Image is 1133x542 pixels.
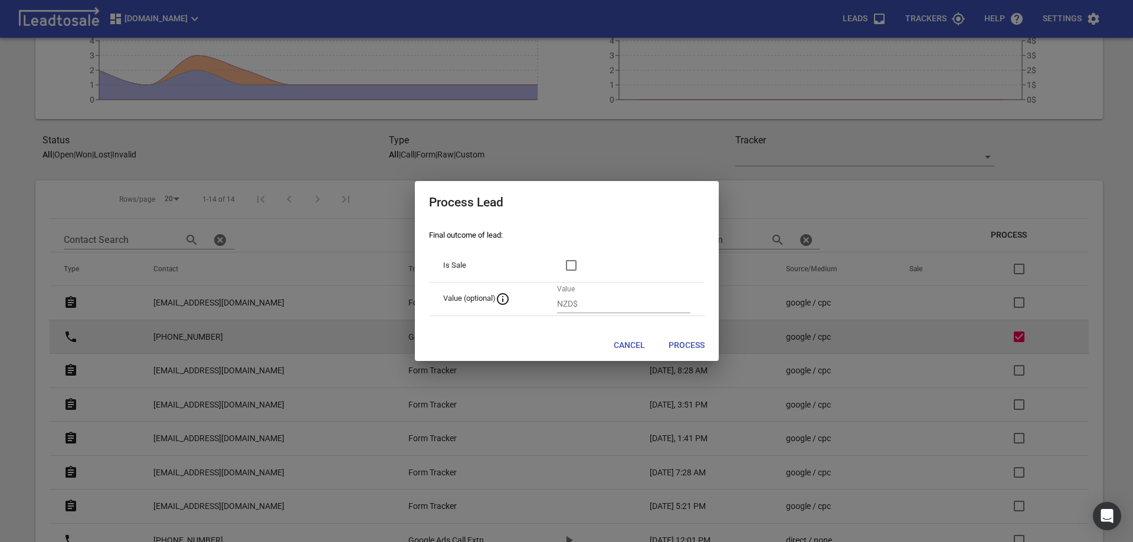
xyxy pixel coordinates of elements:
[659,335,714,356] button: Process
[557,285,575,293] label: Value
[429,282,543,316] td: Value (optional)
[496,292,510,306] svg: The value will be rounded down to the nearest whole number when being sent to Google Analytics.
[614,340,645,352] span: Cancel
[429,229,705,241] p: Final outcome of lead:
[669,340,705,352] span: Process
[557,298,578,310] p: NZD$
[1093,502,1121,530] div: Open Intercom Messenger
[429,249,543,283] td: Is Sale
[429,195,705,210] h2: Process Lead
[604,335,654,356] button: Cancel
